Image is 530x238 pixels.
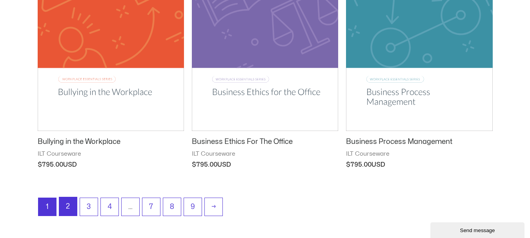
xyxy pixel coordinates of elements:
bdi: 795.00 [38,162,63,168]
h2: Business Ethics For The Office [192,137,338,146]
nav: Product Pagination [38,197,493,220]
span: ILT Courseware [346,150,492,158]
a: Page 2 [59,197,77,216]
a: → [205,198,222,216]
a: Page 7 [142,198,160,216]
span: $ [192,162,196,168]
bdi: 795.00 [346,162,372,168]
a: Business Ethics For The Office [192,137,338,150]
bdi: 795.00 [192,162,217,168]
span: ILT Courseware [192,150,338,158]
h2: Bullying in the Workplace [38,137,184,146]
span: $ [346,162,350,168]
h2: Business Process Management [346,137,492,146]
a: Page 9 [184,198,202,216]
span: $ [38,162,42,168]
a: Bullying in the Workplace [38,137,184,150]
span: … [122,198,139,216]
iframe: chat widget [430,221,526,238]
a: Business Process Management [346,137,492,150]
a: Page 3 [80,198,98,216]
span: ILT Courseware [38,150,184,158]
span: Page 1 [38,198,56,216]
a: Page 8 [163,198,181,216]
a: Page 4 [101,198,118,216]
